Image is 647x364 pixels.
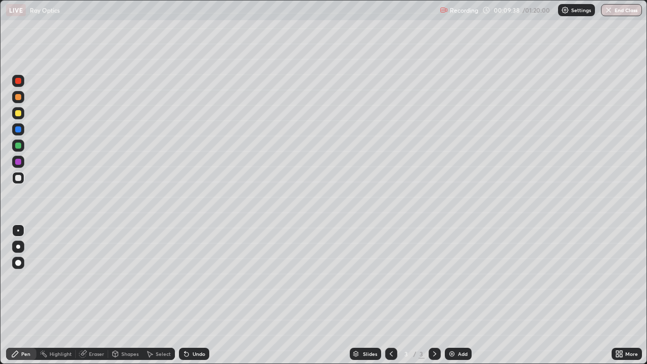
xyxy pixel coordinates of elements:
p: LIVE [9,6,23,14]
p: Ray Optics [30,6,60,14]
img: recording.375f2c34.svg [440,6,448,14]
div: 3 [419,349,425,358]
div: Shapes [121,351,138,356]
div: More [625,351,638,356]
p: Settings [571,8,591,13]
img: class-settings-icons [561,6,569,14]
div: Pen [21,351,30,356]
div: Eraser [89,351,104,356]
div: Undo [193,351,205,356]
p: Recording [450,7,478,14]
button: End Class [601,4,642,16]
div: 3 [401,351,411,357]
div: / [413,351,417,357]
div: Add [458,351,468,356]
div: Slides [363,351,377,356]
div: Highlight [50,351,72,356]
div: Select [156,351,171,356]
img: end-class-cross [605,6,613,14]
img: add-slide-button [448,350,456,358]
